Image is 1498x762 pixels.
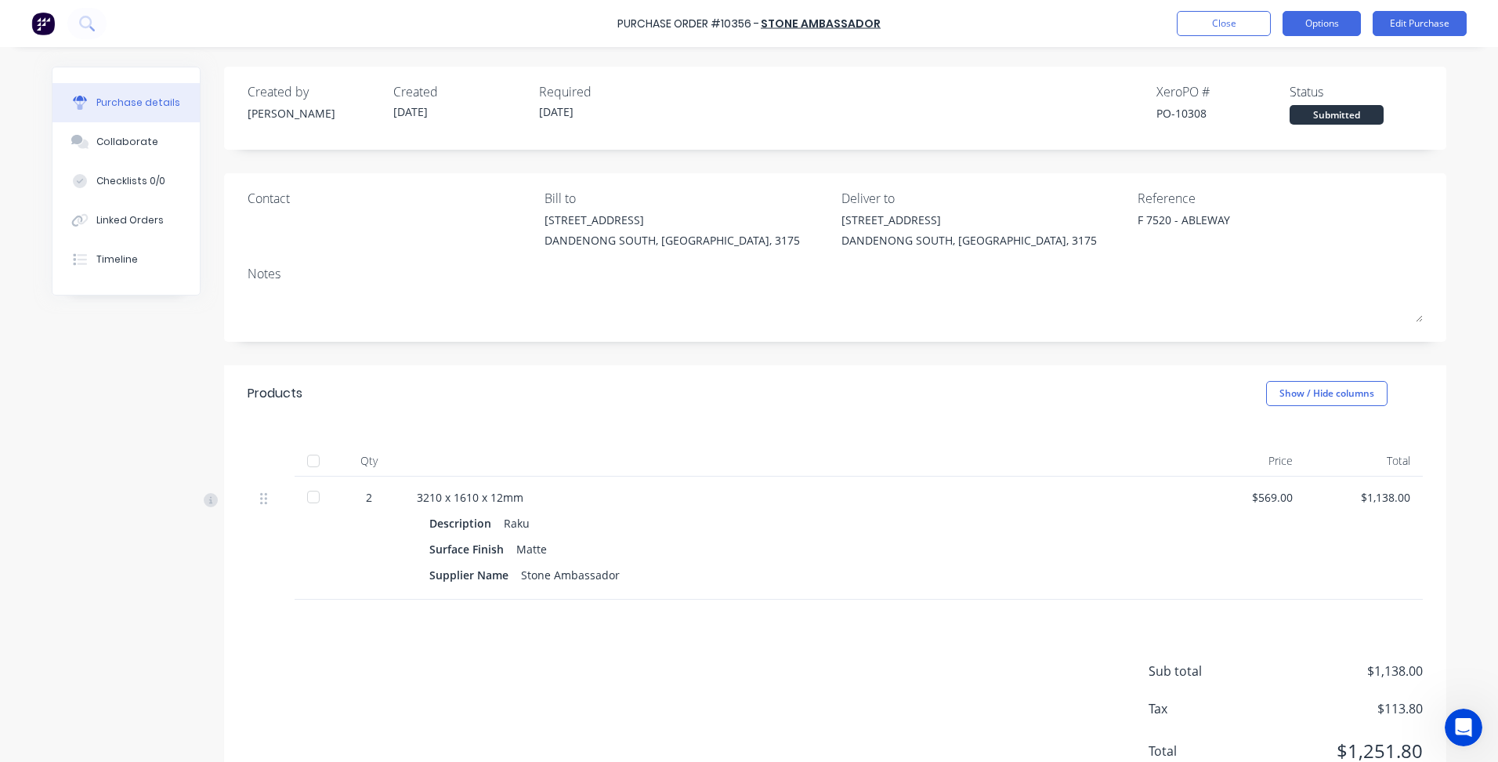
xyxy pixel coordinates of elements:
[76,20,156,35] p: Active 30m ago
[52,83,200,122] button: Purchase details
[13,426,301,495] div: Maricar says…
[1177,11,1271,36] button: Close
[13,354,301,401] div: Sally says…
[841,189,1127,208] div: Deliver to
[100,364,288,379] div: perfect, thanks [PERSON_NAME] :)
[71,259,86,274] img: Profile image for Maricar
[521,564,620,586] div: Stone Ambassador
[1266,662,1423,680] span: $1,138.00
[52,122,200,161] button: Collaborate
[1266,381,1388,406] button: Show / Hide columns
[1266,699,1423,718] span: $113.80
[1188,445,1305,477] div: Price
[248,82,381,101] div: Created by
[429,512,504,535] div: Description
[13,292,301,354] div: Maricar says…
[13,292,257,342] div: Morning [PERSON_NAME], SO 7503 should be all good now.
[1156,105,1290,122] div: PO-10308
[248,105,381,122] div: [PERSON_NAME]
[429,538,516,561] div: Surface Finish
[13,426,98,461] div: Any time :)Maricar • 4h ago
[393,82,526,101] div: Created
[617,16,759,32] div: Purchase Order #10356 -
[334,445,404,477] div: Qty
[1156,82,1290,101] div: Xero PO #
[31,12,55,35] img: Factory
[25,49,112,64] div: How can I help?
[841,232,1097,249] div: DANDENONG SOUTH, [GEOGRAPHIC_DATA], 3175
[1149,662,1266,680] span: Sub total
[1138,212,1333,247] textarea: F 7520 - ABLEWAY
[13,163,301,256] div: Factory says…
[96,135,158,149] div: Collaborate
[545,232,800,249] div: DANDENONG SOUTH, [GEOGRAPHIC_DATA], 3175
[87,354,301,389] div: perfect, thanks [PERSON_NAME] :)
[1149,699,1266,718] span: Tax
[25,464,105,474] div: Maricar • 4h ago
[25,302,244,332] div: Morning [PERSON_NAME], SO 7503 should be all good now.
[417,489,1175,506] div: 3210 x 1610 x 12mm
[1283,11,1361,36] button: Options
[275,6,303,34] div: Close
[504,512,530,535] div: Raku
[248,264,1423,283] div: Notes
[248,384,302,403] div: Products
[76,8,123,20] h1: Maricar
[52,240,200,279] button: Timeline
[45,9,70,34] img: Profile image for Maricar
[429,564,521,586] div: Supplier Name
[13,39,301,86] div: Factory says…
[545,212,800,228] div: [STREET_ADDRESS]
[74,513,87,526] button: Upload attachment
[545,189,830,208] div: Bill to
[52,201,200,240] button: Linked Orders
[56,85,301,151] div: hi team hope you're well, can you please unlinkINV-4518 from SO 7503
[1200,489,1293,506] div: $569.00
[346,489,392,506] div: 2
[13,481,300,507] textarea: Message…
[10,6,40,36] button: go back
[1318,489,1410,506] div: $1,138.00
[516,538,547,561] div: Matte
[91,261,132,272] b: Maricar
[841,212,1097,228] div: [STREET_ADDRESS]
[96,96,180,110] div: Purchase details
[13,413,301,414] div: New messages divider
[25,436,85,452] div: Any time :)
[13,163,257,243] div: Thanks for reaching out! I'll connect you with one of our human agents who can assist you with un...
[1138,189,1423,208] div: Reference
[1149,742,1266,760] span: Total
[269,507,294,532] button: Send a message…
[96,252,138,267] div: Timeline
[1445,709,1482,746] iframe: Intercom live chat
[13,85,301,163] div: Sally says…
[13,39,125,74] div: How can I help?
[248,189,533,208] div: Contact
[1305,445,1423,477] div: Total
[96,213,164,227] div: Linked Orders
[25,172,244,234] div: Thanks for reaching out! I'll connect you with one of our human agents who can assist you with un...
[1373,11,1467,36] button: Edit Purchase
[1290,82,1423,101] div: Status
[96,174,165,188] div: Checklists 0/0
[52,161,200,201] button: Checklists 0/0
[1290,105,1384,125] div: Submitted
[539,82,672,101] div: Required
[69,95,288,141] div: hi team hope you're well, can you please unlink INV-4518 from SO 7503
[91,259,243,274] div: joined the conversation
[49,513,62,526] button: Gif picker
[13,256,301,292] div: Maricar says…
[100,513,112,526] button: Start recording
[245,6,275,36] button: Home
[761,16,881,31] a: Stone Ambassador
[24,513,37,526] button: Emoji picker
